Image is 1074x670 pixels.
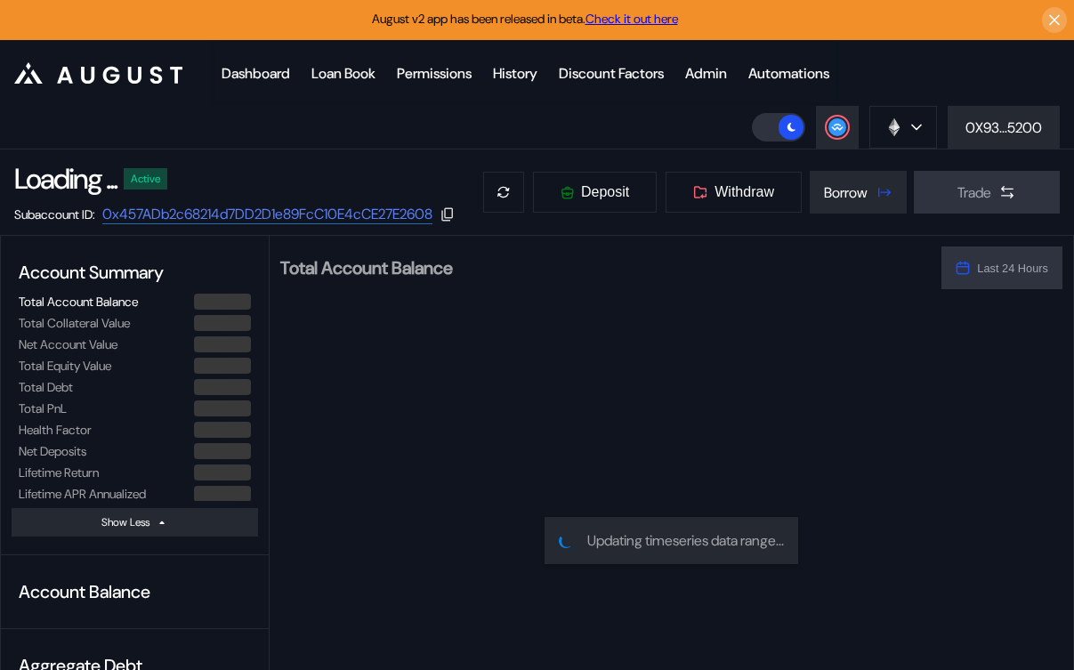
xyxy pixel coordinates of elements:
a: Loan Book [301,40,386,106]
a: Automations [738,40,840,106]
div: Account Summary [12,254,258,291]
a: Admin [674,40,738,106]
button: Withdraw [665,171,803,214]
div: Lifetime APR Annualized [19,486,146,502]
div: Net Account Value [19,336,117,352]
div: Automations [748,64,829,83]
button: Deposit [532,171,658,214]
span: August v2 app has been released in beta. [372,11,678,27]
div: Discount Factors [559,64,664,83]
div: Active [131,173,160,185]
div: Health Factor [19,422,92,438]
button: Show Less [12,508,258,537]
div: Lifetime Return [19,464,99,480]
div: Total Collateral Value [19,315,130,331]
div: Net Deposits [19,443,86,459]
div: Loading ... [14,160,117,198]
button: Trade [914,171,1060,214]
div: Trade [957,183,991,202]
button: chain logo [869,106,937,149]
div: Total Debt [19,379,73,395]
div: History [493,64,537,83]
a: 0x457ADb2c68214d7DD2D1e89FcC10E4cCE27E2608 [102,205,432,224]
button: 0X93...5200 [948,106,1060,149]
div: Account Balance [12,573,258,610]
img: chain logo [884,117,904,137]
span: Updating timeseries data range... [587,531,784,550]
div: Borrow [824,183,868,202]
div: Subaccount ID: [14,206,95,222]
div: Permissions [397,64,472,83]
div: Loan Book [311,64,375,83]
div: Admin [685,64,727,83]
button: Borrow [810,171,907,214]
div: Total PnL [19,400,67,416]
a: Permissions [386,40,482,106]
h2: Total Account Balance [280,259,928,277]
div: Dashboard [222,64,290,83]
a: History [482,40,548,106]
a: Dashboard [211,40,301,106]
img: pending [556,530,576,550]
div: 0X93...5200 [965,118,1042,137]
span: Withdraw [715,184,774,200]
a: Check it out here [585,11,678,27]
div: Total Account Balance [19,294,138,310]
div: Show Less [101,515,149,529]
div: Total Equity Value [19,358,111,374]
a: Discount Factors [548,40,674,106]
span: Deposit [581,184,629,200]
